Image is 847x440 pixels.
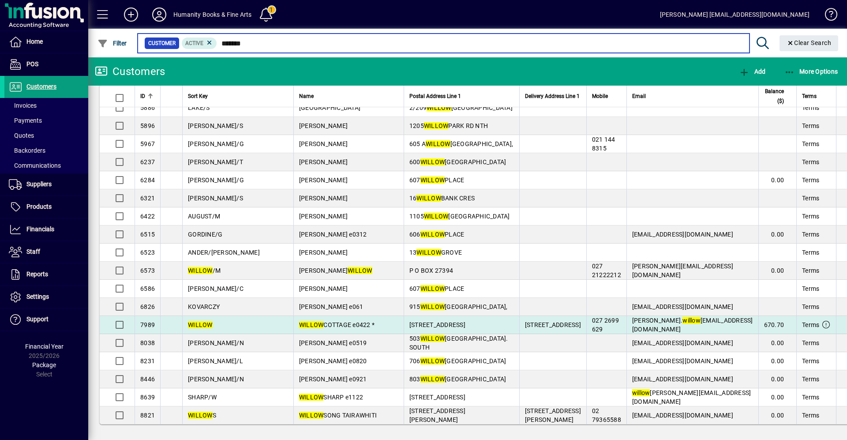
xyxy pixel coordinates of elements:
[592,407,621,423] span: 02 79365588
[632,339,733,346] span: [EMAIL_ADDRESS][DOMAIN_NAME]
[409,249,462,256] span: 13 GROVE
[188,195,243,202] span: [PERSON_NAME]/S
[188,412,216,419] span: S
[409,91,461,101] span: Postal Address Line 1
[26,203,52,210] span: Products
[26,181,52,188] span: Suppliers
[140,91,155,101] div: ID
[420,303,445,310] em: WILLOW
[632,317,753,333] span: [PERSON_NAME]. [EMAIL_ADDRESS][DOMAIN_NAME]
[409,357,506,365] span: 706 [GEOGRAPHIC_DATA]
[802,393,819,402] span: Terms
[145,7,173,23] button: Profile
[26,248,40,255] span: Staff
[4,173,88,196] a: Suppliers
[188,140,244,147] span: [PERSON_NAME]/G
[188,122,243,129] span: [PERSON_NAME]/S
[188,91,208,101] span: Sort Key
[4,158,88,173] a: Communications
[26,293,49,300] span: Settings
[188,376,244,383] span: [PERSON_NAME]/N
[592,91,621,101] div: Mobile
[802,357,819,365] span: Terms
[802,158,819,166] span: Terms
[409,267,453,274] span: P O BOX 27394
[188,158,243,165] span: [PERSON_NAME]/T
[148,39,176,48] span: Customer
[299,267,372,274] span: [PERSON_NAME]
[26,60,38,68] span: POS
[4,263,88,286] a: Reports
[299,104,360,111] span: [GEOGRAPHIC_DATA]
[188,285,244,292] span: [PERSON_NAME]/C
[632,263,733,278] span: [PERSON_NAME][EMAIL_ADDRESS][DOMAIN_NAME]
[525,321,581,328] span: [STREET_ADDRESS]
[758,226,797,244] td: 0.00
[188,267,221,274] span: /M
[140,357,155,365] span: 8231
[420,231,445,238] em: WILLOW
[4,241,88,263] a: Staff
[299,158,348,165] span: [PERSON_NAME]
[188,267,213,274] em: WILLOW
[409,321,465,328] span: [STREET_ADDRESS]
[299,339,367,346] span: [PERSON_NAME] e0519
[140,158,155,165] span: 6237
[802,194,819,203] span: Terms
[299,357,367,365] span: [PERSON_NAME] e0820
[140,91,145,101] span: ID
[409,407,465,423] span: [STREET_ADDRESS][PERSON_NAME]
[420,357,445,365] em: WILLOW
[4,143,88,158] a: Backorders
[758,352,797,370] td: 0.00
[424,213,449,220] em: WILLOW
[140,285,155,292] span: 6586
[758,334,797,352] td: 0.00
[299,140,348,147] span: [PERSON_NAME]
[95,64,165,79] div: Customers
[764,86,792,106] div: Balance ($)
[299,321,375,328] span: COTTAGE e0422 *
[737,64,768,79] button: Add
[140,376,155,383] span: 8446
[758,388,797,406] td: 0.00
[802,176,819,184] span: Terms
[4,98,88,113] a: Invoices
[32,361,56,369] span: Package
[525,91,580,101] span: Delivery Address Line 1
[802,121,819,130] span: Terms
[299,91,398,101] div: Name
[592,91,608,101] span: Mobile
[802,212,819,221] span: Terms
[632,389,751,405] span: [PERSON_NAME][EMAIL_ADDRESS][DOMAIN_NAME]
[802,320,819,329] span: Terms
[787,39,832,46] span: Clear Search
[409,335,508,351] span: 503 [GEOGRAPHIC_DATA]. SOUTH
[299,394,324,401] em: WILLOW
[802,411,819,420] span: Terms
[140,122,155,129] span: 5896
[26,83,56,90] span: Customers
[188,357,243,365] span: [PERSON_NAME]/L
[140,231,155,238] span: 6515
[299,412,324,419] em: WILLOW
[182,38,217,49] mat-chip: Activation Status: Active
[409,376,506,383] span: 803 [GEOGRAPHIC_DATA]
[780,35,839,51] button: Clear
[140,177,155,184] span: 6284
[739,68,765,75] span: Add
[26,271,48,278] span: Reports
[420,376,445,383] em: WILLOW
[299,321,324,328] em: WILLOW
[632,91,646,101] span: Email
[26,38,43,45] span: Home
[140,249,155,256] span: 6523
[409,285,465,292] span: 607 PLACE
[95,35,129,51] button: Filter
[758,406,797,424] td: 0.00
[426,140,450,147] em: WILLOW
[409,177,465,184] span: 607 PLACE
[140,140,155,147] span: 5967
[409,394,465,401] span: [STREET_ADDRESS]
[140,104,155,111] span: 5886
